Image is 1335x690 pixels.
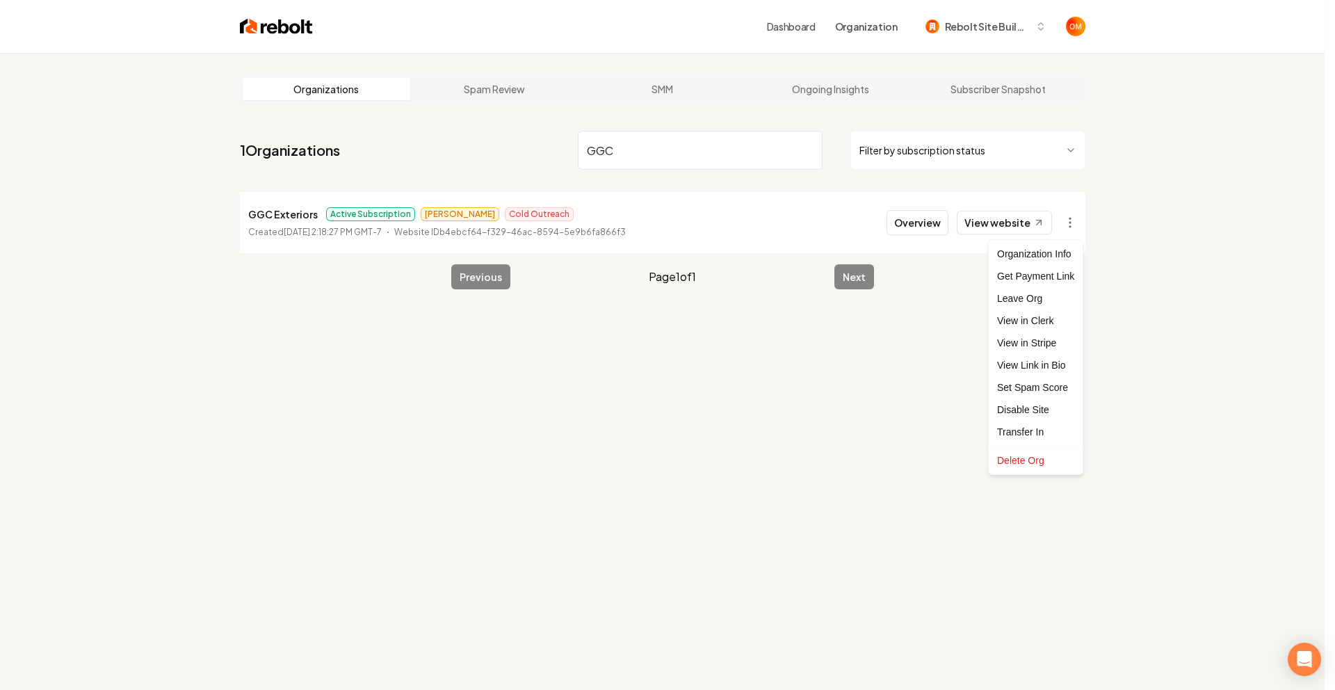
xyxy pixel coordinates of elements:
div: Disable Site [992,399,1080,421]
div: Organization Info [992,243,1080,265]
div: Set Spam Score [992,376,1080,399]
div: Delete Org [992,449,1080,472]
div: Leave Org [992,287,1080,310]
div: Get Payment Link [992,265,1080,287]
div: Transfer In [992,421,1080,443]
a: View Link in Bio [992,354,1080,376]
a: View in Stripe [992,332,1080,354]
a: View in Clerk [992,310,1080,332]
